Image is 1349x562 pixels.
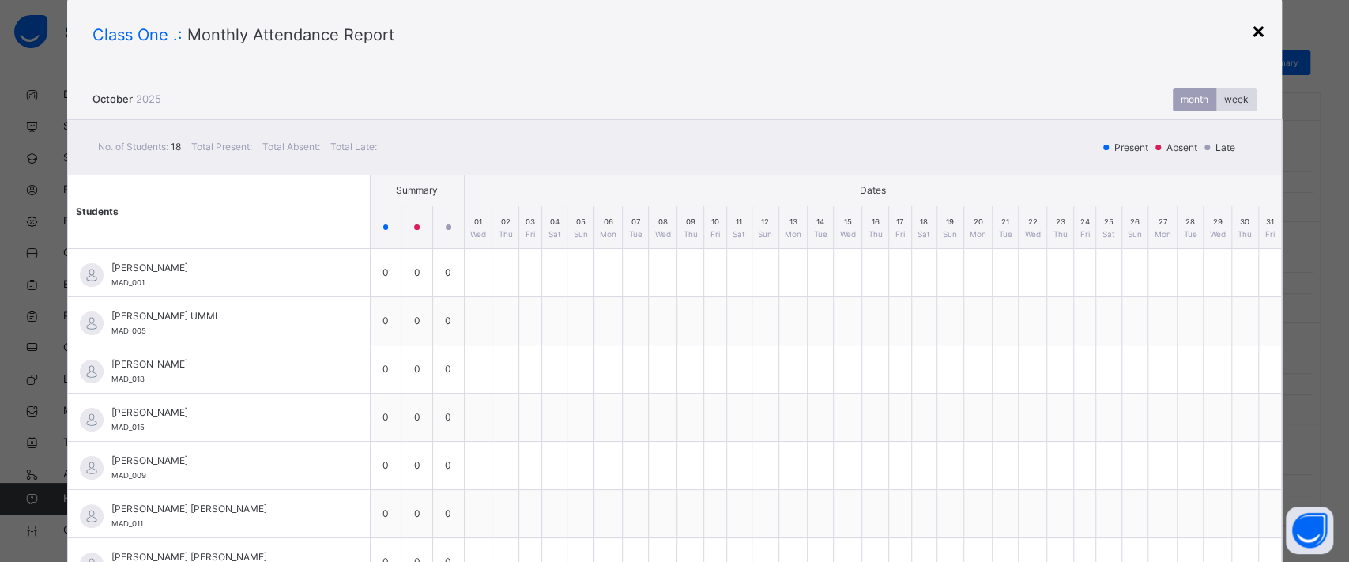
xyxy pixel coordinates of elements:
[171,141,181,153] span: 18
[92,23,1256,47] span: Monthly Attendance Report
[627,217,644,240] small: 07
[432,296,464,345] td: 0
[1286,507,1333,554] button: Open asap
[76,206,119,217] span: Students
[401,248,433,296] td: 0
[571,217,590,240] small: 05
[1173,88,1216,111] div: month
[98,141,183,153] span: No. of Students:
[1181,228,1199,240] span: Tue
[756,217,774,240] small: 12
[997,228,1014,240] span: Tue
[1236,228,1254,240] span: Thu
[1078,217,1092,240] small: 24
[80,408,104,432] img: default.svg
[432,489,464,537] td: 0
[111,278,145,287] span: MAD_001
[111,405,333,420] span: [PERSON_NAME]
[80,360,104,383] img: default.svg
[1164,141,1201,155] span: Absent
[92,25,183,44] span: Class One . :
[681,228,699,240] span: Thu
[370,296,401,345] td: 0
[133,92,161,105] span: 2025
[432,345,464,393] td: 0
[1126,217,1144,240] small: 26
[941,228,959,240] span: Sun
[496,228,514,240] span: Thu
[731,228,748,240] span: Sat
[1236,217,1254,240] small: 30
[1152,228,1173,240] span: Mon
[1023,217,1042,240] small: 22
[893,228,907,240] span: Fri
[1051,217,1069,240] small: 23
[401,296,433,345] td: 0
[469,217,488,240] small: 01
[681,217,699,240] small: 09
[783,217,804,240] small: 13
[812,228,829,240] span: Tue
[866,217,884,240] small: 16
[812,217,829,240] small: 14
[523,217,537,240] small: 03
[330,141,377,153] span: Total Late:
[370,441,401,489] td: 0
[382,183,452,198] span: Summary
[1051,228,1069,240] span: Thu
[968,217,989,240] small: 20
[111,309,333,323] span: [PERSON_NAME] UMMI
[1100,217,1117,240] small: 25
[571,228,590,240] span: Sun
[191,141,254,153] span: Total Present:
[80,456,104,480] img: default.svg
[432,248,464,296] td: 0
[866,228,884,240] span: Thu
[370,345,401,393] td: 0
[496,217,514,240] small: 02
[916,228,933,240] span: Sat
[370,393,401,441] td: 0
[546,228,563,240] span: Sat
[1078,228,1092,240] span: Fri
[1251,13,1266,47] div: ×
[1208,217,1227,240] small: 29
[598,228,619,240] span: Mon
[1216,88,1257,111] div: week
[401,345,433,393] td: 0
[401,489,433,537] td: 0
[893,217,907,240] small: 17
[838,228,857,240] span: Wed
[80,311,104,335] img: default.svg
[731,217,748,240] small: 11
[469,228,488,240] span: Wed
[653,228,673,240] span: Wed
[432,441,464,489] td: 0
[92,92,133,105] span: October
[1126,228,1144,240] span: Sun
[968,228,989,240] span: Mon
[1181,217,1199,240] small: 28
[941,217,959,240] small: 19
[1023,228,1042,240] span: Wed
[1208,228,1227,240] span: Wed
[783,228,804,240] span: Mon
[916,217,933,240] small: 18
[598,217,619,240] small: 06
[111,357,333,372] span: [PERSON_NAME]
[370,489,401,537] td: 0
[432,393,464,441] td: 0
[111,471,146,480] span: MAD_009
[627,228,644,240] span: Tue
[1263,228,1277,240] span: Fri
[1152,217,1173,240] small: 27
[997,217,1014,240] small: 21
[111,375,145,383] span: MAD_018
[111,423,145,432] span: MAD_015
[111,502,333,516] span: [PERSON_NAME] [PERSON_NAME]
[1112,141,1152,155] span: Present
[1214,141,1240,155] span: Late
[756,228,774,240] span: Sun
[708,217,722,240] small: 10
[111,454,333,468] span: [PERSON_NAME]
